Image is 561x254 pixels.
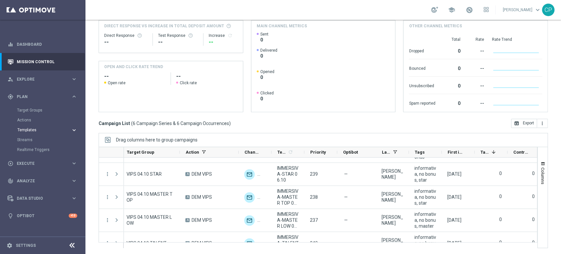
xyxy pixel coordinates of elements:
button: more_vert [105,194,110,200]
a: Target Groups [17,108,68,113]
div: CP [542,4,554,16]
button: more_vert [105,171,110,177]
span: 237 [310,217,318,223]
span: Tags [415,150,425,155]
h4: Main channel metrics [257,23,307,29]
div: -- [104,38,147,46]
button: Templates keyboard_arrow_right [17,127,78,133]
div: Chiara Pigato [382,237,403,249]
i: more_vert [540,121,545,126]
div: Unsubscribed [409,80,435,90]
span: Click rate [180,80,197,86]
label: 0 [499,193,502,199]
a: Realtime Triggers [17,147,68,152]
button: person_search Explore keyboard_arrow_right [7,77,78,82]
div: Row Groups [116,137,198,142]
button: track_changes Analyze keyboard_arrow_right [7,178,78,184]
i: keyboard_arrow_right [71,160,77,166]
span: 238 [310,194,318,200]
span: ( [131,120,133,126]
label: 0 [532,240,535,245]
span: informativa, no bonus, master [414,211,436,229]
span: A [185,195,190,199]
span: A [185,218,190,222]
div: -- [209,38,238,46]
h2: -- [104,72,165,80]
span: informativa, no bonus, star [414,188,436,206]
div: -- [468,45,484,56]
button: more_vert [105,240,110,246]
button: refresh [227,33,233,38]
span: 239 [310,171,318,177]
div: Optimail [244,192,255,203]
img: Optimail [244,215,255,226]
i: gps_fixed [8,94,13,100]
span: 0 [260,74,274,80]
i: keyboard_arrow_right [71,127,77,133]
div: Total [443,37,460,42]
span: Sent [260,32,269,37]
label: 0 [532,170,535,176]
label: 0 [532,193,535,199]
i: settings [7,242,12,248]
div: Mission Control [7,59,78,64]
a: Streams [17,137,68,142]
span: ) [229,120,231,126]
a: Settings [16,243,36,247]
div: -- [468,97,484,108]
div: Execute [8,161,71,166]
span: Data Studio [17,196,71,200]
a: Mission Control [17,53,77,70]
button: Data Studio keyboard_arrow_right [7,196,78,201]
span: 0 [260,37,269,43]
span: school [448,6,455,13]
div: 0 [443,63,460,73]
span: 0 [260,96,274,102]
div: lightbulb Optibot +10 [7,213,78,218]
a: Optibot [17,207,69,224]
h2: -- [176,72,237,80]
i: equalizer [8,41,13,47]
span: A [185,241,190,245]
span: Plan [17,95,71,99]
div: Dashboard [8,36,77,53]
span: DEM VIPS [192,194,212,200]
i: person_search [8,76,13,82]
label: 0 [532,216,535,222]
span: Optibot [343,150,358,155]
a: Dashboard [17,36,77,53]
multiple-options-button: Export to CSV [511,120,548,126]
i: keyboard_arrow_right [71,93,77,100]
div: Mission Control [8,53,77,70]
span: DEM VIPS [192,240,212,246]
div: -- [468,63,484,73]
img: Other [257,238,268,249]
span: Analyze [17,179,71,183]
span: informativa, no bonus, talent [414,234,436,252]
span: A [185,172,190,176]
span: Explore [17,77,71,81]
span: Opened [260,69,274,74]
div: 04 Oct 2025, Saturday [447,240,461,246]
span: 0 [260,53,277,59]
h4: Other channel metrics [409,23,462,29]
span: Last Modified By [382,150,390,155]
div: Realtime Triggers [17,145,85,155]
div: Data Studio [8,195,71,201]
span: 6 Campaign Series & 6 Campaign Occurrences [133,120,229,126]
div: 0 [443,80,460,90]
div: Dropped [409,45,435,56]
button: equalizer Dashboard [7,42,78,47]
i: more_vert [105,217,110,223]
div: Actions [17,115,85,125]
div: +10 [69,214,77,218]
label: 0 [499,216,502,222]
button: play_circle_outline Execute keyboard_arrow_right [7,161,78,166]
